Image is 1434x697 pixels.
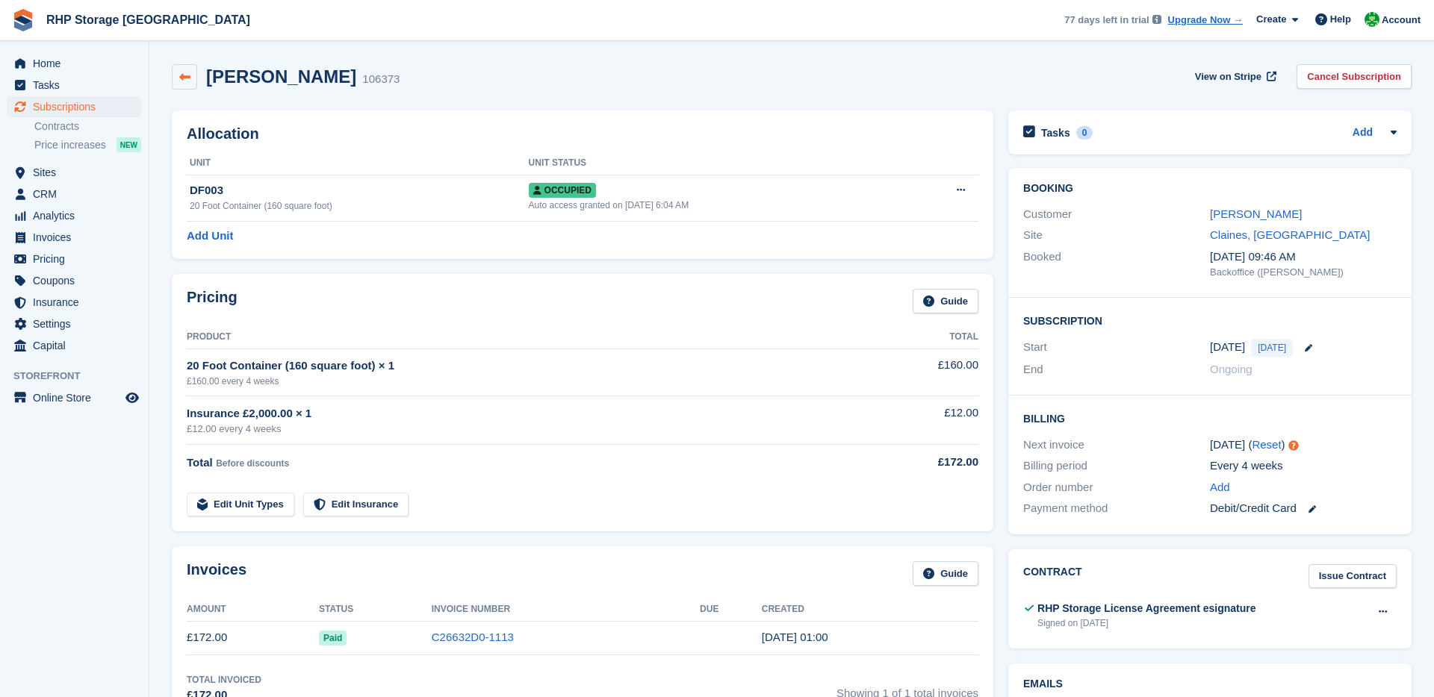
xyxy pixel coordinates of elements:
[856,454,978,471] div: £172.00
[1309,564,1397,589] a: Issue Contract
[117,137,141,152] div: NEW
[34,138,106,152] span: Price increases
[1023,183,1397,195] h2: Booking
[187,357,856,375] div: 20 Foot Container (160 square foot) × 1
[1210,207,1302,220] a: [PERSON_NAME]
[1297,64,1412,89] a: Cancel Subscription
[33,227,122,248] span: Invoices
[187,151,529,175] th: Unit
[34,119,141,134] a: Contracts
[1023,339,1210,357] div: Start
[1023,313,1397,328] h2: Subscription
[7,53,141,74] a: menu
[123,389,141,407] a: Preview store
[762,631,828,643] time: 2025-10-01 00:00:30 UTC
[7,292,141,313] a: menu
[856,348,978,396] td: £160.00
[187,405,856,422] div: Insurance £2,000.00 × 1
[1023,206,1210,223] div: Customer
[187,375,856,388] div: £160.00 every 4 weeks
[762,598,978,622] th: Created
[187,598,319,622] th: Amount
[7,335,141,356] a: menu
[1210,339,1245,356] time: 2025-10-01 00:00:00 UTC
[33,270,122,291] span: Coupons
[1168,13,1243,28] a: Upgrade Now →
[187,325,856,349] th: Product
[1023,361,1210,378] div: End
[1195,69,1261,84] span: View on Stripe
[1251,339,1293,357] span: [DATE]
[7,249,141,269] a: menu
[7,75,141,96] a: menu
[432,598,700,622] th: Invoice Number
[1256,12,1286,27] span: Create
[1023,564,1082,589] h2: Contract
[33,387,122,408] span: Online Store
[913,561,978,586] a: Guide
[319,631,347,646] span: Paid
[1023,227,1210,244] div: Site
[33,184,122,204] span: CRM
[1252,438,1281,451] a: Reset
[529,151,905,175] th: Unit Status
[1365,12,1379,27] img: Rod
[319,598,432,622] th: Status
[529,199,905,212] div: Auto access granted on [DATE] 6:04 AM
[1023,500,1210,517] div: Payment method
[700,598,762,622] th: Due
[1210,457,1397,475] div: Every 4 weeks
[1023,479,1210,496] div: Order number
[7,387,141,408] a: menu
[1330,12,1351,27] span: Help
[187,228,233,245] a: Add Unit
[7,205,141,226] a: menu
[33,96,122,117] span: Subscriptions
[1287,439,1300,452] div: Tooltip anchor
[529,183,596,198] span: Occupied
[1076,126,1093,140] div: 0
[206,66,356,87] h2: [PERSON_NAME]
[33,162,122,183] span: Sites
[1064,13,1149,28] span: 77 days left in trial
[1210,228,1371,241] a: Claines, [GEOGRAPHIC_DATA]
[33,75,122,96] span: Tasks
[187,422,856,437] div: £12.00 every 4 weeks
[187,621,319,654] td: £172.00
[913,289,978,313] a: Guide
[33,335,122,356] span: Capital
[187,673,261,687] div: Total Invoiced
[1152,15,1161,24] img: icon-info-grey-7440780725fd019a000dd9b08b2336e03edf1995a4989e88bcd33f0948082b44.svg
[187,289,238,313] h2: Pricing
[1353,125,1373,142] a: Add
[7,184,141,204] a: menu
[1189,64,1279,89] a: View on Stripe
[33,313,122,334] span: Settings
[303,493,409,517] a: Edit Insurance
[7,227,141,248] a: menu
[7,313,141,334] a: menu
[362,71,400,88] div: 106373
[1037,616,1256,630] div: Signed on [DATE]
[1023,437,1210,454] div: Next invoice
[33,53,122,74] span: Home
[1041,126,1070,140] h2: Tasks
[1023,457,1210,475] div: Billing period
[856,325,978,349] th: Total
[190,182,529,199] div: DF003
[856,396,978,445] td: £12.00
[216,458,289,469] span: Before discounts
[7,270,141,291] a: menu
[7,96,141,117] a: menu
[1210,265,1397,280] div: Backoffice ([PERSON_NAME])
[13,369,149,384] span: Storefront
[40,7,256,32] a: RHP Storage [GEOGRAPHIC_DATA]
[1023,410,1397,425] h2: Billing
[1382,13,1421,28] span: Account
[1210,249,1397,266] div: [DATE] 09:46 AM
[187,125,978,143] h2: Allocation
[1023,678,1397,690] h2: Emails
[187,456,213,469] span: Total
[33,205,122,226] span: Analytics
[7,162,141,183] a: menu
